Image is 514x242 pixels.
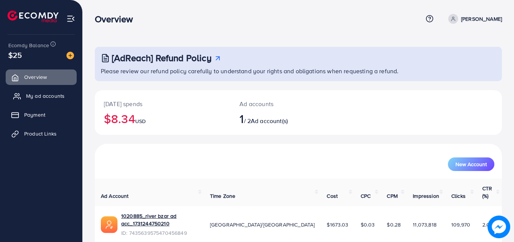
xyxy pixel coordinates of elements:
[112,52,211,63] h3: [AdReach] Refund Policy
[101,192,129,200] span: Ad Account
[210,221,315,228] span: [GEOGRAPHIC_DATA]/[GEOGRAPHIC_DATA]
[66,14,75,23] img: menu
[482,221,493,228] span: 2.09
[448,157,494,171] button: New Account
[455,162,487,167] span: New Account
[6,88,77,103] a: My ad accounts
[461,14,502,23] p: [PERSON_NAME]
[327,192,338,200] span: Cost
[445,14,502,24] a: [PERSON_NAME]
[104,111,221,126] h2: $8.34
[26,92,65,100] span: My ad accounts
[121,212,198,228] a: 1020885_river bzar ad acc_1731244750210
[482,185,492,200] span: CTR (%)
[251,117,288,125] span: Ad account(s)
[488,216,510,238] img: image
[121,229,198,237] span: ID: 7435639575470456849
[24,130,57,137] span: Product Links
[239,111,323,126] h2: / 2
[8,11,59,22] img: logo
[387,192,397,200] span: CPM
[413,221,437,228] span: 11,073,818
[8,42,49,49] span: Ecomdy Balance
[210,192,235,200] span: Time Zone
[135,117,146,125] span: USD
[6,126,77,141] a: Product Links
[24,111,45,119] span: Payment
[413,192,439,200] span: Impression
[24,73,47,81] span: Overview
[66,52,74,59] img: image
[101,66,497,76] p: Please review our refund policy carefully to understand your rights and obligations when requesti...
[104,99,221,108] p: [DATE] spends
[451,192,466,200] span: Clicks
[239,110,244,127] span: 1
[327,221,348,228] span: $1673.03
[387,221,401,228] span: $0.28
[95,14,139,25] h3: Overview
[451,221,470,228] span: 109,970
[361,192,370,200] span: CPC
[6,107,77,122] a: Payment
[101,216,117,233] img: ic-ads-acc.e4c84228.svg
[8,49,22,60] span: $25
[361,221,375,228] span: $0.03
[6,69,77,85] a: Overview
[239,99,323,108] p: Ad accounts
